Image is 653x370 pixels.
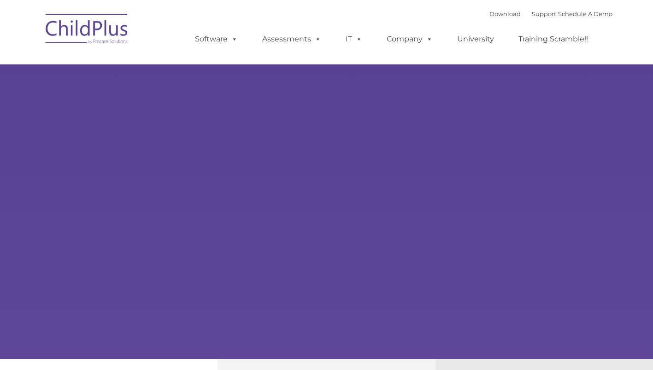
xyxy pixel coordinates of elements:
[448,30,503,48] a: University
[41,7,133,53] img: ChildPlus by Procare Solutions
[489,10,521,17] a: Download
[532,10,556,17] a: Support
[253,30,330,48] a: Assessments
[489,10,612,17] font: |
[377,30,442,48] a: Company
[558,10,612,17] a: Schedule A Demo
[186,30,247,48] a: Software
[509,30,597,48] a: Training Scramble!!
[336,30,371,48] a: IT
